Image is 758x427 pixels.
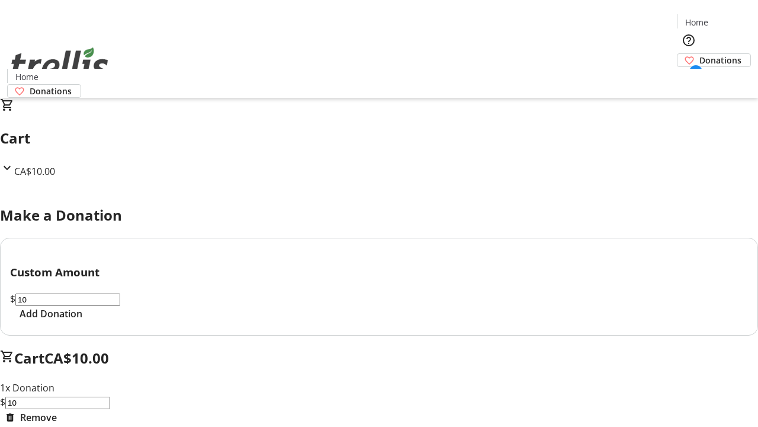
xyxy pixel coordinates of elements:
button: Add Donation [10,307,92,321]
button: Cart [677,67,701,91]
a: Donations [677,53,751,67]
span: Donations [30,85,72,97]
img: Orient E2E Organization CqHrCUIKGa's Logo [7,34,113,94]
a: Donations [7,84,81,98]
button: Help [677,28,701,52]
input: Donation Amount [5,397,110,409]
input: Donation Amount [15,294,120,306]
a: Home [677,16,715,28]
span: Home [15,71,38,83]
span: Donations [699,54,741,66]
h3: Custom Amount [10,264,748,281]
a: Home [8,71,46,83]
span: $ [10,292,15,305]
span: CA$10.00 [44,348,109,368]
span: Remove [20,410,57,425]
span: Add Donation [20,307,82,321]
span: CA$10.00 [14,165,55,178]
span: Home [685,16,708,28]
